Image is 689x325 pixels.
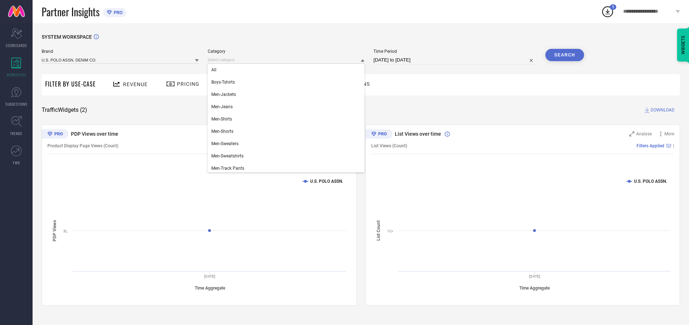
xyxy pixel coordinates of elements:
div: Men-Shirts [208,113,365,125]
span: List Views (Count) [371,143,407,148]
span: Traffic Widgets ( 2 ) [42,106,87,114]
tspan: PDP Views [52,220,57,241]
text: [DATE] [529,274,540,278]
span: FWD [13,160,20,165]
span: Analyse [636,131,652,136]
div: Men-Jackets [208,88,365,101]
div: Men-Jeans [208,101,365,113]
span: Product Display Page Views (Count) [47,143,118,148]
span: SYSTEM WORKSPACE [42,34,92,40]
div: Premium [42,129,68,140]
div: All [208,64,365,76]
div: Open download list [601,5,614,18]
span: SUGGESTIONS [5,101,28,107]
span: Boys-Tshirts [211,80,235,85]
span: Partner Insights [42,4,100,19]
text: 5L [63,229,68,233]
span: Men-Jeans [211,104,233,109]
span: All [211,67,216,72]
div: Premium [365,129,392,140]
span: Men-Sweaters [211,141,238,146]
span: PDP Views over time [71,131,118,137]
tspan: Time Aggregate [195,286,225,291]
span: Pricing [177,81,199,87]
span: Brand [42,49,199,54]
span: | [673,143,674,148]
svg: Zoom [629,131,634,136]
span: List Views over time [395,131,441,137]
span: Men-Shorts [211,129,233,134]
div: Men-Sweaters [208,138,365,150]
span: Filters Applied [637,143,664,148]
span: Men-Shirts [211,117,232,122]
tspan: List Count [376,220,381,241]
span: Men-Jackets [211,92,236,97]
button: Search [545,49,584,61]
span: SCORECARDS [6,43,27,48]
input: Select category [208,56,365,64]
span: Category [208,49,365,54]
span: Revenue [123,81,148,87]
text: [DATE] [204,274,215,278]
span: Filter By Use-Case [45,80,96,88]
div: Boys-Tshirts [208,76,365,88]
input: Select time period [373,56,536,64]
tspan: Time Aggregate [519,286,550,291]
text: U.S. POLO ASSN. [310,179,343,184]
span: Men-Track Pants [211,166,244,171]
span: Time Period [373,49,536,54]
span: 1 [612,5,614,9]
span: PRO [112,10,123,15]
span: Men-Sweatshirts [211,153,244,159]
div: Men-Sweatshirts [208,150,365,162]
span: More [664,131,674,136]
text: U.S. POLO ASSN. [634,179,667,184]
div: Men-Track Pants [208,162,365,174]
span: WORKSPACE [7,72,26,77]
span: TRENDS [10,131,22,136]
text: 1Cr [387,229,393,233]
span: DOWNLOAD [651,106,675,114]
div: Men-Shorts [208,125,365,138]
